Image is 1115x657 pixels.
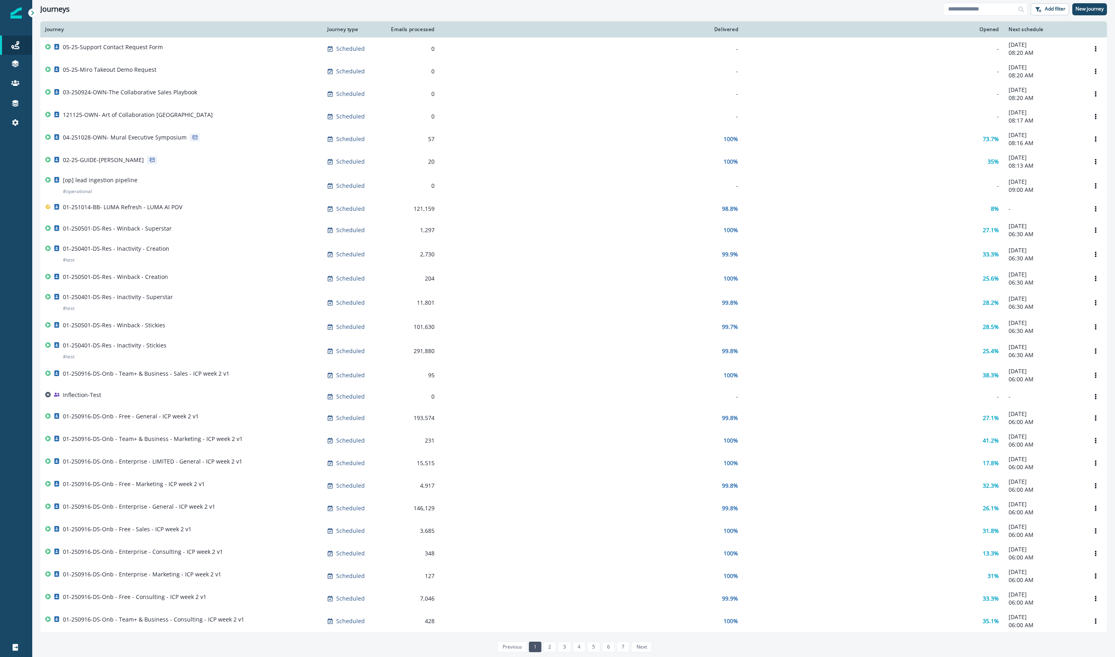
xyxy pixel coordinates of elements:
[63,133,187,141] p: 04-251028-OWN- Mural Executive Symposium
[1009,545,1080,553] p: [DATE]
[1089,345,1102,357] button: Options
[40,267,1107,290] a: 01-250501-DS-Res - Winback - CreationScheduled204100%25.6%[DATE]06:30 AMOptions
[1089,272,1102,285] button: Options
[388,112,435,121] div: 0
[388,158,435,166] div: 20
[336,482,365,490] p: Scheduled
[336,595,365,603] p: Scheduled
[63,321,165,329] p: 01-250501-DS-Res - Winback - Stickies
[1075,6,1104,12] p: New journey
[40,37,1107,60] a: 05-25-Support Contact Request FormScheduled0--[DATE]08:20 AMOptions
[63,370,229,378] p: 01-250916-DS-Onb - Team+ & Business - Sales - ICP week 2 v1
[1089,65,1102,77] button: Options
[336,299,365,307] p: Scheduled
[1009,478,1080,486] p: [DATE]
[336,135,365,143] p: Scheduled
[40,150,1107,173] a: 02-25-GUIDE-[PERSON_NAME]Scheduled20100%35%[DATE]08:13 AMOptions
[1009,508,1080,516] p: 06:00 AM
[40,219,1107,241] a: 01-250501-DS-Res - Winback - SuperstarScheduled1,297100%27.1%[DATE]06:30 AMOptions
[1089,180,1102,192] button: Options
[748,26,999,33] div: Opened
[336,226,365,234] p: Scheduled
[1009,621,1080,629] p: 06:00 AM
[983,482,999,490] p: 32.3%
[336,205,365,213] p: Scheduled
[1089,156,1102,168] button: Options
[983,617,999,625] p: 35.1%
[1089,297,1102,309] button: Options
[1009,351,1080,359] p: 06:30 AM
[1089,547,1102,559] button: Options
[336,459,365,467] p: Scheduled
[1009,178,1080,186] p: [DATE]
[388,504,435,512] div: 146,129
[336,617,365,625] p: Scheduled
[63,435,243,443] p: 01-250916-DS-Onb - Team+ & Business - Marketing - ICP week 2 v1
[388,274,435,283] div: 204
[1009,154,1080,162] p: [DATE]
[983,504,999,512] p: 26.1%
[40,565,1107,587] a: 01-250916-DS-Onb - Enterprise - Marketing - ICP week 2 v1Scheduled127100%31%[DATE]06:00 AMOptions
[1009,463,1080,471] p: 06:00 AM
[722,299,738,307] p: 99.8%
[1009,41,1080,49] p: [DATE]
[1089,391,1102,403] button: Options
[1009,139,1080,147] p: 08:16 AM
[617,642,629,652] a: Page 7
[336,250,365,258] p: Scheduled
[388,299,435,307] div: 11,801
[336,45,365,53] p: Scheduled
[63,156,144,164] p: 02-25-GUIDE-[PERSON_NAME]
[983,527,999,535] p: 31.8%
[63,304,75,312] p: # test
[63,615,244,624] p: 01-250916-DS-Onb - Team+ & Business - Consulting - ICP week 2 v1
[444,45,738,53] div: -
[983,437,999,445] p: 41.2%
[444,26,738,33] div: Delivered
[1009,279,1080,287] p: 06:30 AM
[724,158,738,166] p: 100%
[388,371,435,379] div: 95
[40,452,1107,474] a: 01-250916-DS-Onb - Enterprise - LIMITED - General - ICP week 2 v1Scheduled15,515100%17.8%[DATE]06...
[983,459,999,467] p: 17.8%
[1089,412,1102,424] button: Options
[1089,110,1102,123] button: Options
[722,205,738,213] p: 98.8%
[388,527,435,535] div: 3,685
[336,67,365,75] p: Scheduled
[40,429,1107,452] a: 01-250916-DS-Onb - Team+ & Business - Marketing - ICP week 2 v1Scheduled231100%41.2%[DATE]06:00 A...
[63,525,191,533] p: 01-250916-DS-Onb - Free - Sales - ICP week 2 v1
[63,570,221,578] p: 01-250916-DS-Onb - Enterprise - Marketing - ICP week 2 v1
[1089,321,1102,333] button: Options
[444,393,738,401] div: -
[40,60,1107,83] a: 05-25-Miro Takeout Demo RequestScheduled0--[DATE]08:20 AMOptions
[1089,525,1102,537] button: Options
[388,205,435,213] div: 121,159
[40,497,1107,520] a: 01-250916-DS-Onb - Enterprise - General - ICP week 2 v1Scheduled146,12999.8%26.1%[DATE]06:00 AMOp...
[1009,327,1080,335] p: 06:30 AM
[631,642,651,652] a: Next page
[63,593,206,601] p: 01-250916-DS-Onb - Free - Consulting - ICP week 2 v1
[40,316,1107,338] a: 01-250501-DS-Res - Winback - StickiesScheduled101,63099.7%28.5%[DATE]06:30 AMOptions
[1089,435,1102,447] button: Options
[336,112,365,121] p: Scheduled
[724,135,738,143] p: 100%
[1009,49,1080,57] p: 08:20 AM
[388,437,435,445] div: 231
[1089,480,1102,492] button: Options
[1009,455,1080,463] p: [DATE]
[336,182,365,190] p: Scheduled
[558,642,570,652] a: Page 3
[388,347,435,355] div: 291,880
[63,111,213,119] p: 121125-OWN- Art of Collaboration [GEOGRAPHIC_DATA]
[722,323,738,331] p: 99.7%
[63,480,205,488] p: 01-250916-DS-Onb - Free - Marketing - ICP week 2 v1
[388,135,435,143] div: 57
[1009,94,1080,102] p: 08:20 AM
[388,393,435,401] div: 0
[63,548,223,556] p: 01-250916-DS-Onb - Enterprise - Consulting - ICP week 2 v1
[1089,615,1102,627] button: Options
[336,323,365,331] p: Scheduled
[724,549,738,557] p: 100%
[1009,576,1080,584] p: 06:00 AM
